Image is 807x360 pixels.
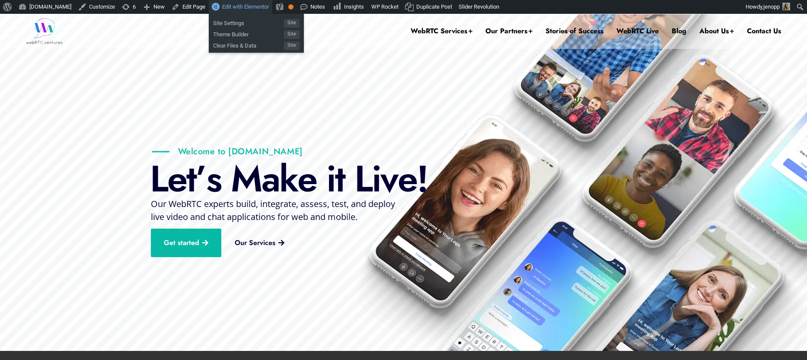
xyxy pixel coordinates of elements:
span: Our WebRTC experts build, integrate, assess, test, and deploy live video and chat applications fo... [151,198,395,223]
div: ’ [196,159,206,198]
div: e [297,159,316,198]
div: v [380,159,398,198]
a: Our Services [222,233,297,253]
div: i [372,159,380,198]
a: WebRTC Live [616,14,659,48]
span: Slider Revolution [459,3,499,10]
p: Welcome to [DOMAIN_NAME] [152,146,303,157]
div: OK [288,4,293,10]
span: Site Settings [213,16,284,28]
span: Clear Files & Data [213,39,284,50]
a: Theme BuilderSite [209,28,304,39]
span: Theme Builder [213,28,284,39]
div: ! [417,159,427,198]
span: Insights [344,3,364,10]
img: WebRTC.ventures [26,18,63,44]
a: Contact Us [747,14,781,48]
a: Site SettingsSite [209,16,304,28]
div: a [262,159,279,198]
a: Blog [672,14,686,48]
div: t [335,159,344,198]
a: Clear Files & DataSite [209,39,304,50]
div: L [354,159,372,198]
a: Get started [151,229,221,257]
a: About Us [699,14,734,48]
div: e [398,159,417,198]
div: i [326,159,335,198]
span: jenopp [763,3,780,10]
span: Edit with Elementor [222,3,269,10]
div: t [186,159,196,198]
a: Stories of Success [545,14,603,48]
a: Our Partners [485,14,533,48]
div: k [279,159,297,198]
div: L [150,159,167,198]
span: Site [284,30,300,39]
div: M [231,159,262,198]
span: Site [284,19,300,28]
div: s [206,159,221,198]
span: Site [284,41,300,50]
div: e [167,159,186,198]
a: WebRTC Services [411,14,472,48]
